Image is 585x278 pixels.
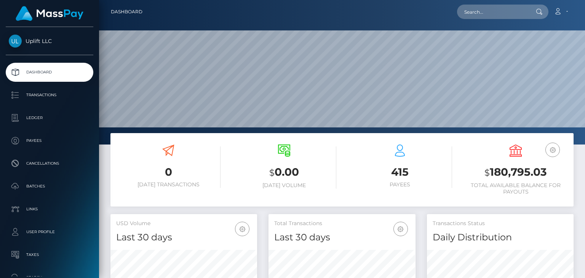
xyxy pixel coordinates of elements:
[348,181,452,188] h6: Payees
[9,112,90,124] p: Ledger
[9,35,22,48] img: Uplift LLC
[269,167,275,178] small: $
[6,200,93,219] a: Links
[9,181,90,192] p: Batches
[9,89,90,101] p: Transactions
[464,182,568,195] h6: Total Available Balance for Payouts
[9,158,90,169] p: Cancellations
[111,4,142,20] a: Dashboard
[274,231,409,244] h4: Last 30 days
[274,220,409,227] h5: Total Transactions
[9,67,90,78] p: Dashboard
[433,231,568,244] h4: Daily Distribution
[6,63,93,82] a: Dashboard
[6,245,93,264] a: Taxes
[116,165,221,180] h3: 0
[16,6,83,21] img: MassPay Logo
[116,220,251,227] h5: USD Volume
[348,165,452,180] h3: 415
[433,220,568,227] h5: Transactions Status
[6,108,93,127] a: Ledger
[6,86,93,105] a: Transactions
[9,249,90,261] p: Taxes
[6,38,93,44] span: Uplift LLC
[464,165,568,180] h3: 180,795.03
[9,135,90,146] p: Payees
[457,5,529,19] input: Search...
[6,177,93,196] a: Batches
[6,222,93,241] a: User Profile
[9,203,90,215] p: Links
[6,131,93,150] a: Payees
[116,231,251,244] h4: Last 30 days
[232,165,336,180] h3: 0.00
[232,182,336,189] h6: [DATE] Volume
[116,181,221,188] h6: [DATE] Transactions
[484,167,490,178] small: $
[6,154,93,173] a: Cancellations
[9,226,90,238] p: User Profile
